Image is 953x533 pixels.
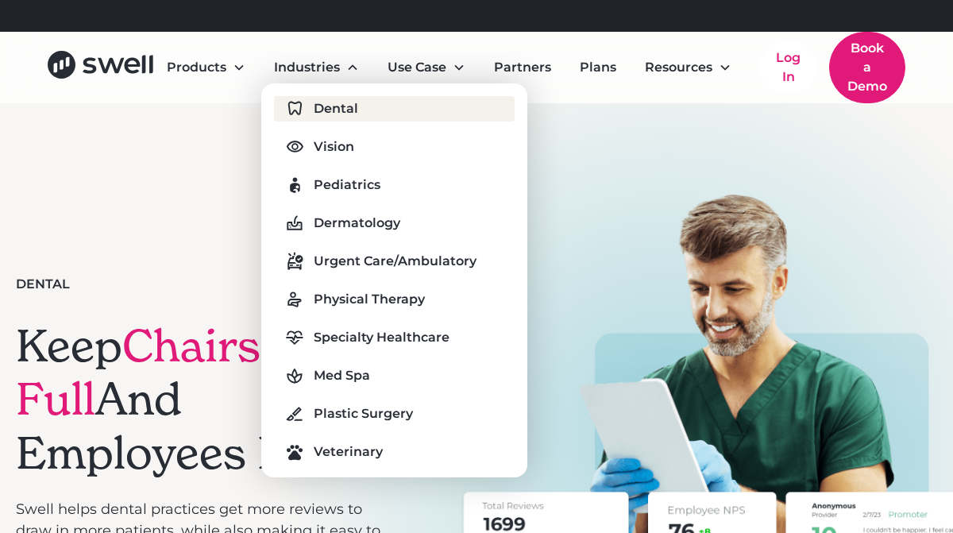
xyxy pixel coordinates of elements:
a: home [48,51,154,84]
a: Veterinary [274,439,514,465]
div: Plastic Surgery [314,404,413,423]
div: Veterinary [314,442,383,462]
div: Industries [261,52,372,83]
a: Vision [274,134,514,160]
div: Use Case [375,52,478,83]
div: Dental [314,99,358,118]
div: Use Case [388,58,446,77]
nav: Industries [261,83,527,477]
span: Chairs Full [16,318,260,427]
div: Products [167,58,226,77]
div: Dental [16,275,70,294]
a: Med Spa [274,363,514,388]
div: Dermatology [314,214,400,233]
a: Pediatrics [274,172,514,198]
div: Industries [274,58,340,77]
div: Urgent Care/Ambulatory [314,252,476,271]
div: Vision [314,137,354,156]
a: Specialty Healthcare [274,325,514,350]
a: Book a Demo [829,32,905,103]
a: Dermatology [274,210,514,236]
div: Resources [645,58,712,77]
div: Resources [632,52,744,83]
a: Physical Therapy [274,287,514,312]
a: Dental [274,96,514,122]
div: Pediatrics [314,176,380,195]
a: Partners [481,52,564,83]
a: Plastic Surgery [274,401,514,427]
a: Urgent Care/Ambulatory [274,249,514,274]
a: Log In [760,42,816,93]
a: Plans [567,52,629,83]
div: Specialty Healthcare [314,328,449,347]
h1: Keep And Employees Happy [16,319,400,480]
div: Products [154,52,258,83]
div: Med Spa [314,366,370,385]
div: Physical Therapy [314,290,425,309]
